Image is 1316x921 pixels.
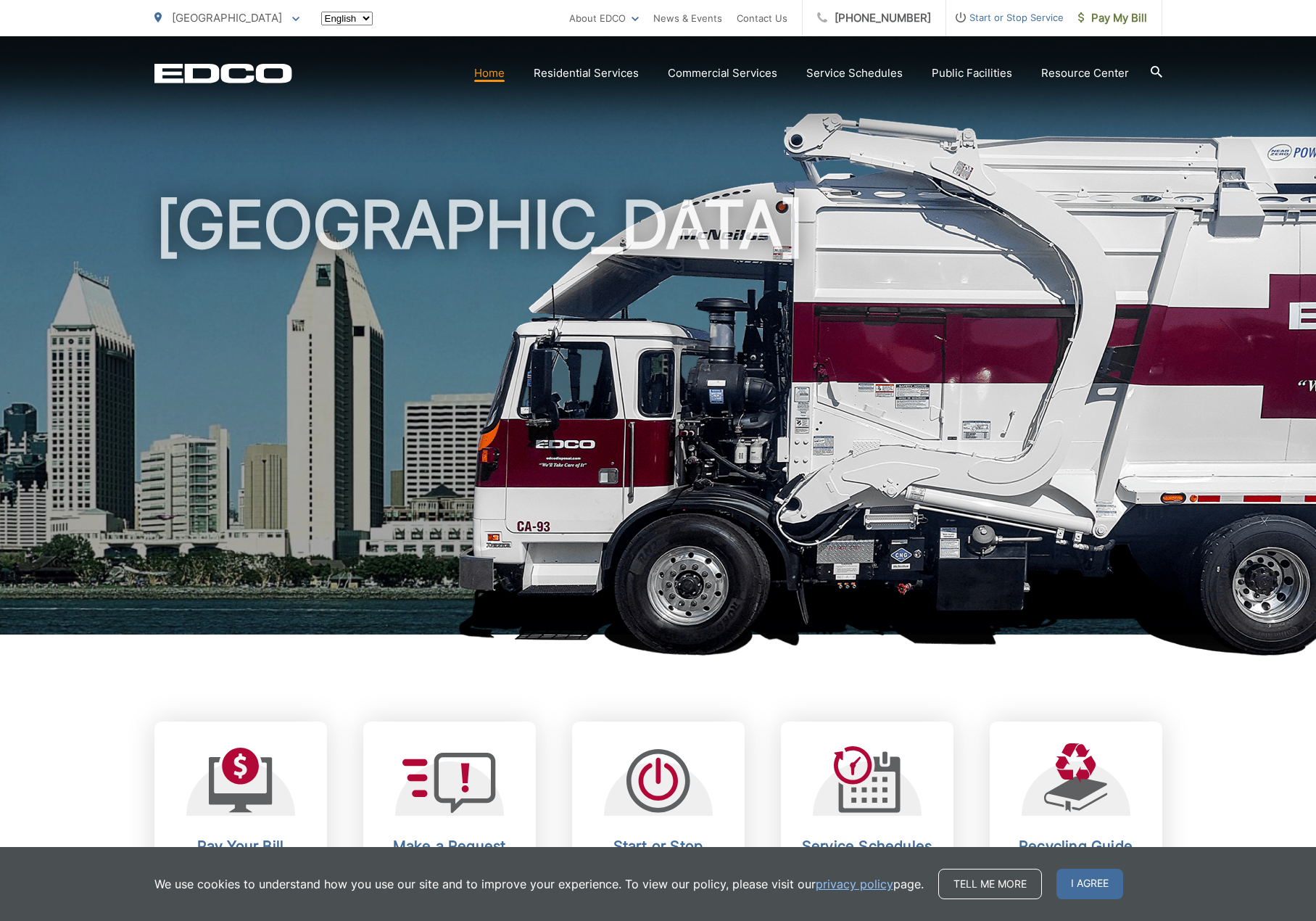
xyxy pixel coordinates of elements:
h2: Service Schedules [795,838,939,855]
a: EDCD logo. Return to the homepage. [154,63,292,83]
h1: [GEOGRAPHIC_DATA] [154,189,1162,648]
h2: Recycling Guide [1004,838,1148,855]
a: About EDCO [569,9,639,27]
p: We use cookies to understand how you use our site and to improve your experience. To view our pol... [154,875,924,893]
a: Commercial Services [668,65,777,82]
a: Home [474,65,505,82]
a: Residential Services [534,65,639,82]
span: I agree [1056,869,1123,899]
h2: Make a Request [378,838,521,855]
select: Select a language [321,12,373,25]
a: Service Schedules [806,65,903,82]
a: privacy policy [816,875,893,893]
a: Resource Center [1041,65,1129,82]
a: Contact Us [737,9,787,27]
a: Tell me more [938,869,1042,899]
span: [GEOGRAPHIC_DATA] [172,11,282,25]
a: News & Events [653,9,722,27]
span: Pay My Bill [1078,9,1147,27]
a: Public Facilities [932,65,1012,82]
h2: Pay Your Bill [169,838,313,855]
h2: Start or Stop Service [587,838,730,872]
